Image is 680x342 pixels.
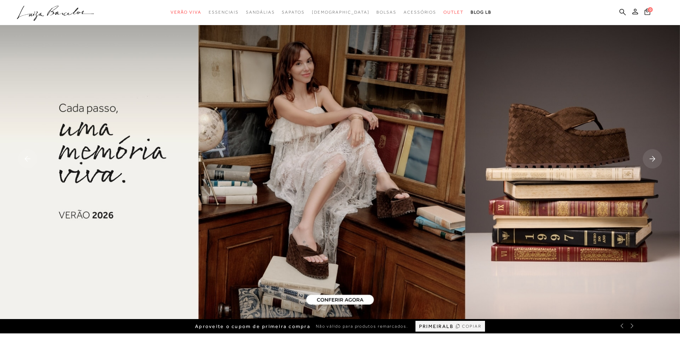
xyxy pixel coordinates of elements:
[419,323,453,329] span: PRIMEIRALB
[282,6,304,19] a: categoryNavScreenReaderText
[195,323,310,329] span: Aproveite o cupom de primeira compra
[282,10,304,15] span: Sapatos
[471,10,491,15] span: BLOG LB
[316,323,408,329] span: Não válido para produtos remarcados.
[443,6,463,19] a: categoryNavScreenReaderText
[312,6,370,19] a: noSubCategoriesText
[209,10,239,15] span: Essenciais
[404,6,436,19] a: categoryNavScreenReaderText
[642,8,652,18] button: 0
[246,10,275,15] span: Sandálias
[376,10,396,15] span: Bolsas
[462,323,481,330] span: COPIAR
[209,6,239,19] a: categoryNavScreenReaderText
[648,7,653,12] span: 0
[376,6,396,19] a: categoryNavScreenReaderText
[471,6,491,19] a: BLOG LB
[404,10,436,15] span: Acessórios
[171,6,201,19] a: categoryNavScreenReaderText
[171,10,201,15] span: Verão Viva
[246,6,275,19] a: categoryNavScreenReaderText
[443,10,463,15] span: Outlet
[312,10,370,15] span: [DEMOGRAPHIC_DATA]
